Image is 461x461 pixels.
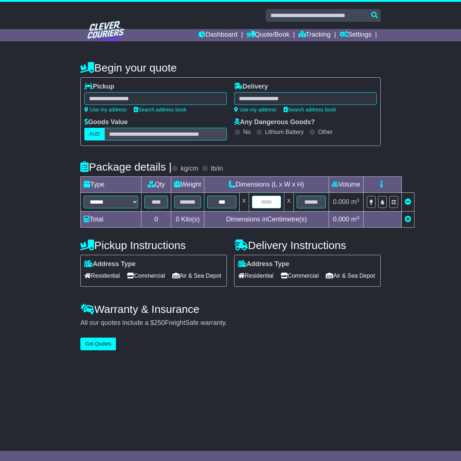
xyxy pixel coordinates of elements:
span: m [351,198,360,205]
a: Add new item [405,216,411,223]
a: Tracking [298,29,330,41]
button: Get Quotes [80,338,116,350]
label: No [243,128,250,135]
a: Use my address [234,107,276,113]
span: 250 [154,319,165,326]
span: 0.000 [333,216,349,223]
a: Use my address [84,107,127,113]
td: Kilo(s) [171,212,204,228]
h4: Pickup Instructions [80,239,227,251]
label: Lithium Battery [265,128,304,135]
td: Dimensions (L x W x H) [204,177,329,193]
span: Residential [84,270,120,281]
sup: 3 [357,197,360,203]
label: Goods Value [84,118,128,126]
span: 0 [176,216,179,223]
td: 0 [141,212,171,228]
td: Qty [141,177,171,193]
td: Volume [329,177,364,193]
span: Air & Sea Depot [172,270,221,281]
a: Search address book [284,107,336,113]
td: x [240,193,249,212]
td: Total [81,212,141,228]
a: Search address book [134,107,186,113]
sup: 3 [357,215,360,220]
span: Commercial [281,270,318,281]
label: AUD [84,128,105,140]
td: Weight [171,177,204,193]
a: Dashboard [199,29,237,41]
label: lb/in [211,165,223,173]
td: Dimensions in Centimetre(s) [204,212,329,228]
td: Type [81,177,141,193]
label: Delivery [234,83,268,91]
label: Any Dangerous Goods? [234,118,315,126]
span: 0.000 [333,198,349,205]
a: Remove this item [405,198,411,205]
h4: Warranty & Insurance [80,303,380,315]
label: Other [318,128,333,135]
span: Residential [238,270,273,281]
label: kg/cm [181,165,198,173]
h4: Delivery Instructions [234,239,381,251]
label: Pickup [84,83,114,91]
span: Air & Sea Depot [326,270,375,281]
a: Settings [340,29,372,41]
h4: Begin your quote [80,62,380,74]
h4: Package details | [80,161,172,173]
a: Quote/Book [246,29,289,41]
span: m [351,216,360,223]
label: Address Type [238,260,289,268]
div: All our quotes include a $ FreightSafe warranty. [80,319,380,327]
span: Commercial [127,270,165,281]
td: x [284,193,294,212]
label: Address Type [84,260,136,268]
